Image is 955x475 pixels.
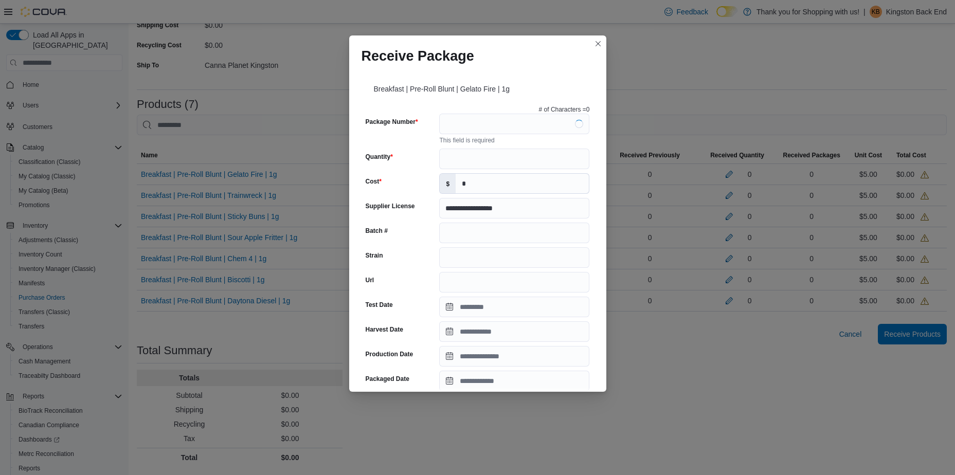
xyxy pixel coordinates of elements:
label: Quantity [366,153,393,161]
label: Test Date [366,301,393,309]
label: Cost [366,177,382,186]
div: This field is required [439,134,589,144]
label: Strain [366,251,383,260]
label: Packaged Date [366,375,409,383]
label: Package Number [366,118,418,126]
button: Closes this modal window [592,38,604,50]
label: Url [366,276,374,284]
label: Production Date [366,350,413,358]
h1: Receive Package [362,48,474,64]
input: Press the down key to open a popover containing a calendar. [439,297,589,317]
label: $ [440,174,456,193]
label: Batch # [366,227,388,235]
label: Supplier License [366,202,415,210]
input: Press the down key to open a popover containing a calendar. [439,371,589,391]
input: Press the down key to open a popover containing a calendar. [439,321,589,342]
div: Breakfast | Pre-Roll Blunt | Gelato Fire | 1g [362,72,594,101]
p: # of Characters = 0 [539,105,590,114]
input: Press the down key to open a popover containing a calendar. [439,346,589,367]
label: Harvest Date [366,325,403,334]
